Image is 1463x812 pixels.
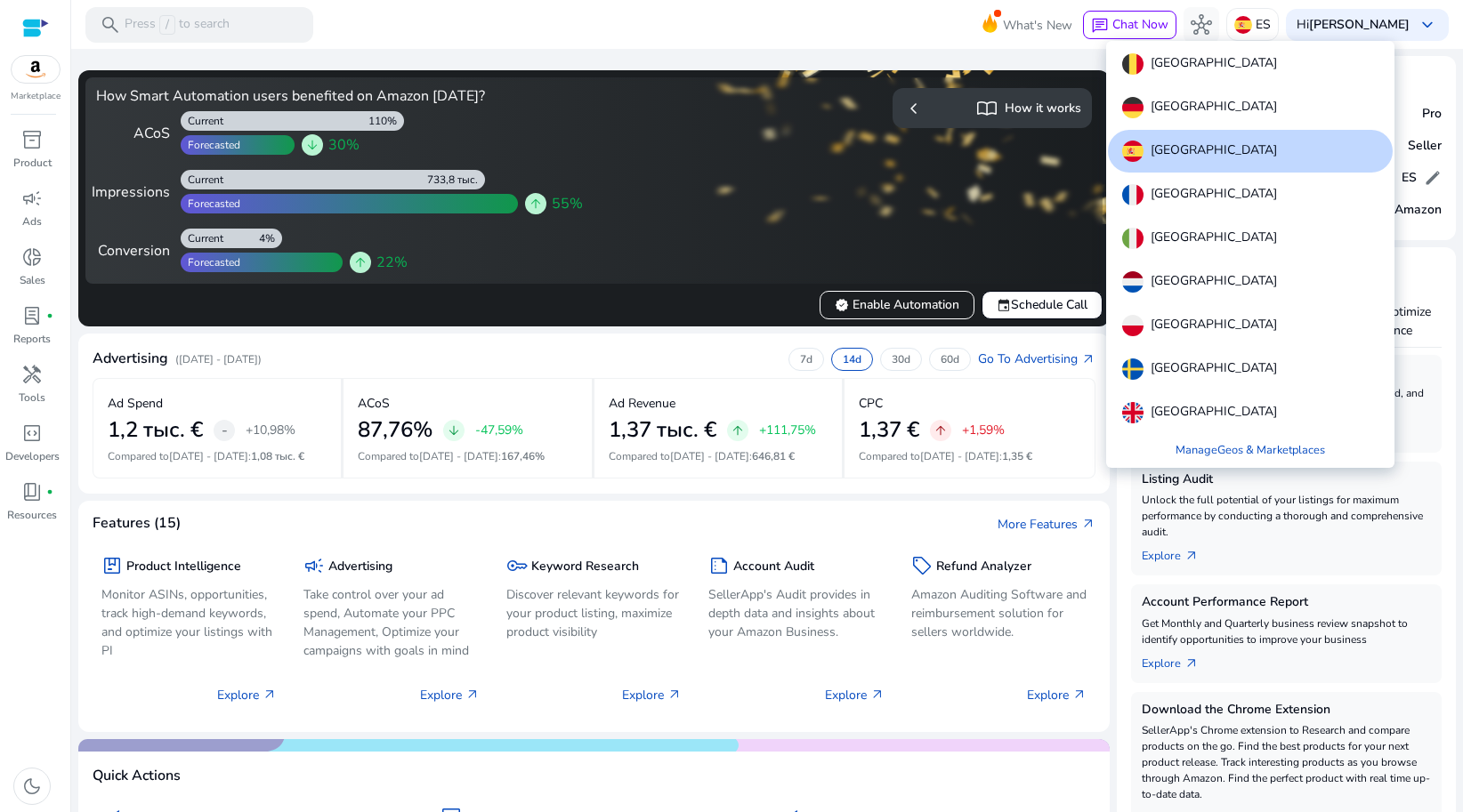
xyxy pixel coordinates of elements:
img: se.svg [1122,358,1144,380]
p: [GEOGRAPHIC_DATA] [1151,53,1277,75]
img: de.svg [1122,97,1144,118]
p: [GEOGRAPHIC_DATA] [1151,402,1277,423]
p: [GEOGRAPHIC_DATA] [1151,141,1277,162]
img: fr.svg [1122,184,1144,205]
img: pl.svg [1122,315,1144,336]
p: [GEOGRAPHIC_DATA] [1151,184,1277,205]
p: [GEOGRAPHIC_DATA] [1151,358,1277,380]
img: uk.svg [1122,402,1144,423]
p: [GEOGRAPHIC_DATA] [1151,271,1277,293]
img: it.svg [1122,228,1144,249]
p: [GEOGRAPHIC_DATA] [1151,315,1277,336]
p: [GEOGRAPHIC_DATA] [1151,228,1277,249]
img: es.svg [1122,141,1144,162]
a: ManageGeos & Marketplaces [1161,434,1339,466]
img: be.svg [1122,53,1144,75]
img: nl.svg [1122,271,1144,293]
p: [GEOGRAPHIC_DATA] [1151,97,1277,118]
